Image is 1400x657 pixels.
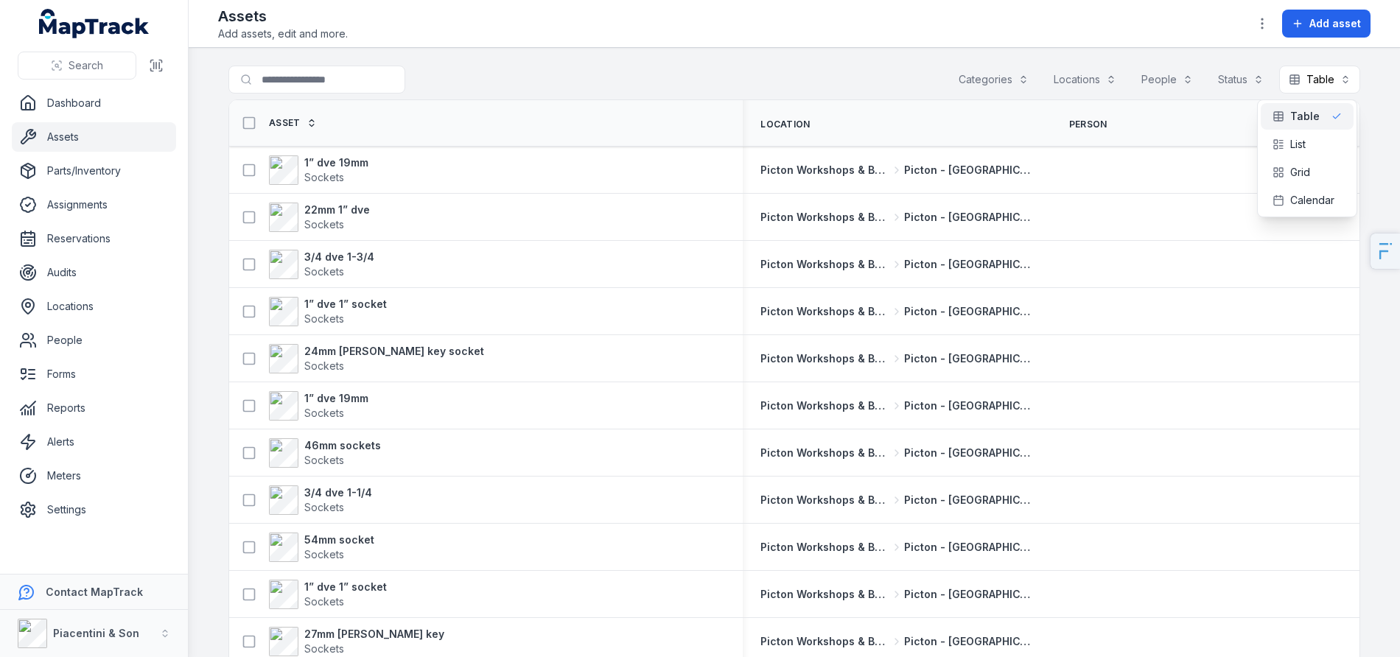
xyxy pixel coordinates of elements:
[1290,137,1306,152] span: List
[1290,165,1310,180] span: Grid
[1290,193,1334,208] span: Calendar
[1257,99,1357,217] div: Table
[1279,66,1360,94] button: Table
[1290,109,1320,124] span: Table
